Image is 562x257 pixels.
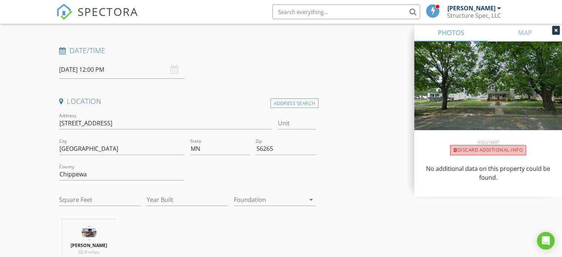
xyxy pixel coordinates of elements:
div: Structure Spec, LLC [447,12,501,19]
h4: Date/Time [59,46,316,55]
div: Incorrect? [414,139,562,145]
div: Discard Additional info [450,145,526,155]
img: 8ffb0af1fe8a4151b8e5d833c48f1693.jpeg [82,225,96,240]
div: Address Search [270,98,319,108]
span: 55.9 miles [78,249,99,255]
img: streetview [414,41,562,148]
input: Search everything... [272,4,420,19]
div: [PERSON_NAME] [447,4,495,12]
div: Open Intercom Messenger [537,232,555,250]
i: arrow_drop_down [307,195,316,204]
strong: [PERSON_NAME] [71,242,107,248]
span: SPECTORA [78,4,138,19]
a: PHOTOS [414,24,488,41]
p: No additional data on this property could be found. [423,164,553,182]
h4: Location [59,97,316,106]
img: The Best Home Inspection Software - Spectora [56,4,72,20]
a: SPECTORA [56,10,138,26]
input: Select date [59,61,184,79]
a: MAP [488,24,562,41]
